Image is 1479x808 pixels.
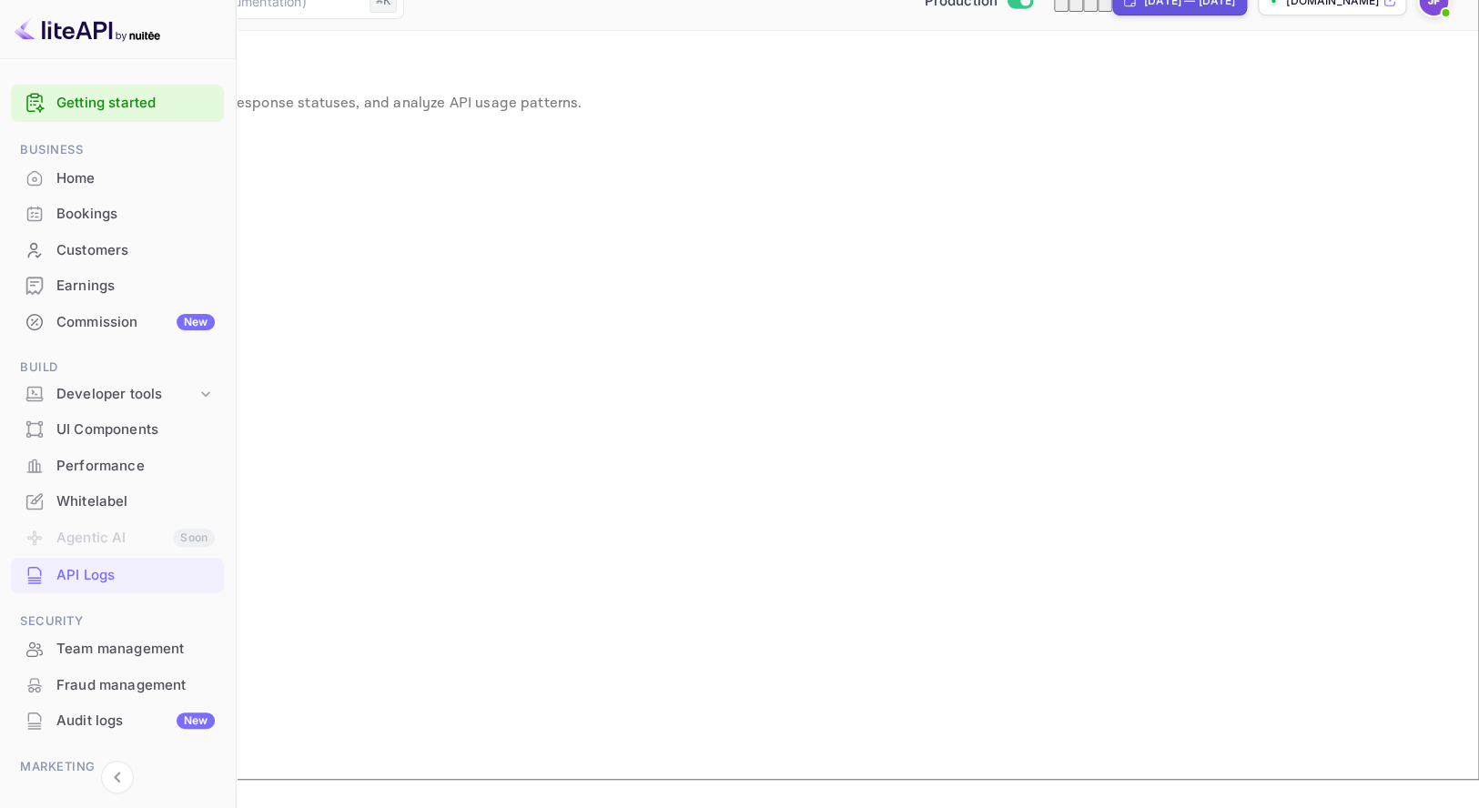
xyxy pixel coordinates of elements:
[11,449,224,482] a: Performance
[11,484,224,518] a: Whitelabel
[11,161,224,195] a: Home
[22,93,1457,115] p: Monitor API request logs, track response statuses, and analyze API usage patterns.
[56,419,215,440] div: UI Components
[11,412,224,446] a: UI Components
[11,703,224,739] div: Audit logsNew
[11,668,224,702] a: Fraud management
[177,712,215,729] div: New
[56,168,215,189] div: Home
[11,484,224,520] div: Whitelabel
[56,456,215,477] div: Performance
[177,314,215,330] div: New
[11,631,224,667] div: Team management
[11,233,224,268] div: Customers
[56,384,197,405] div: Developer tools
[56,675,215,696] div: Fraud management
[11,703,224,737] a: Audit logsNew
[11,449,224,484] div: Performance
[11,611,224,631] span: Security
[11,197,224,232] div: Bookings
[56,639,215,660] div: Team management
[56,204,215,225] div: Bookings
[56,491,215,512] div: Whitelabel
[56,276,215,297] div: Earnings
[11,233,224,267] a: Customers
[11,358,224,378] span: Build
[11,757,224,777] span: Marketing
[11,305,224,340] div: CommissionNew
[56,93,215,114] a: Getting started
[11,558,224,591] a: API Logs
[22,53,1457,89] p: API Logs
[15,15,160,44] img: LiteAPI logo
[11,197,224,230] a: Bookings
[11,412,224,448] div: UI Components
[56,711,215,732] div: Audit logs
[11,305,224,338] a: CommissionNew
[11,631,224,665] a: Team management
[11,140,224,160] span: Business
[56,784,215,805] div: Promo codes
[11,85,224,122] div: Getting started
[56,312,215,333] div: Commission
[11,268,224,304] div: Earnings
[56,240,215,261] div: Customers
[101,761,134,793] button: Collapse navigation
[11,558,224,593] div: API Logs
[56,565,215,586] div: API Logs
[11,379,224,410] div: Developer tools
[11,268,224,302] a: Earnings
[11,668,224,703] div: Fraud management
[11,161,224,197] div: Home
